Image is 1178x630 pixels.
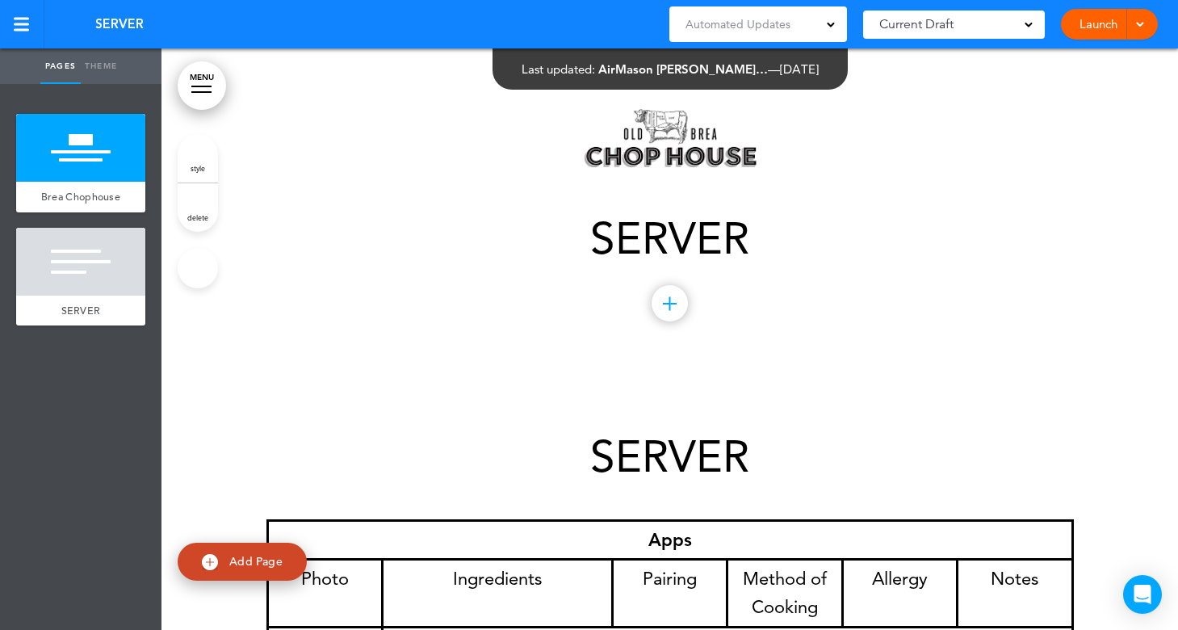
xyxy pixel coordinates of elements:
a: style [178,134,218,183]
a: Brea Chophouse [16,182,145,212]
h1: SERVER [266,435,1074,479]
td: Pairing [612,560,727,627]
h1: SERVER [266,216,1074,261]
a: Launch [1073,9,1124,40]
a: Theme [81,48,121,84]
span: AirMason [PERSON_NAME]… [598,61,768,77]
a: SERVER [16,296,145,326]
img: 1684199565320.png [584,109,757,168]
span: Current Draft [879,13,954,36]
a: delete [178,183,218,232]
td: Notes [958,560,1072,627]
img: add.svg [202,554,218,570]
strong: Apps [648,529,692,551]
td: Method of Cooking [727,560,842,627]
span: [DATE] [780,61,819,77]
a: MENU [178,61,226,110]
div: Open Intercom Messenger [1123,575,1162,614]
td: Allergy [842,560,957,627]
a: Add Page [178,543,307,581]
span: Automated Updates [657,13,777,36]
span: Brea Chophouse [41,190,120,204]
span: Last updated: [522,61,595,77]
span: Add Page [229,554,283,569]
span: delete [187,212,208,222]
td: Photo [267,560,382,627]
div: — [522,63,819,75]
a: Pages [40,48,81,84]
span: style [191,163,205,173]
span: SERVER [61,304,101,317]
span: SERVER [95,15,144,33]
td: Ingredients [382,560,612,627]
